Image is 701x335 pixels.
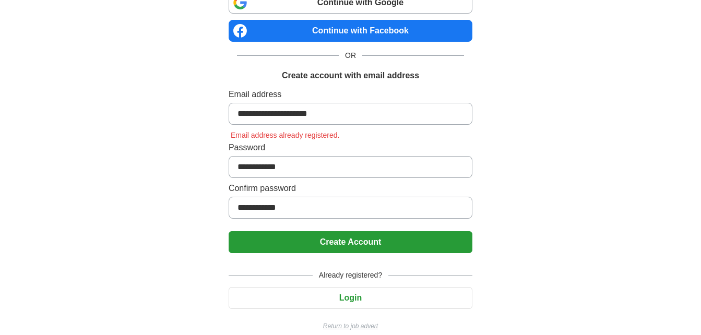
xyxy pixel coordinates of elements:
[229,131,342,139] span: Email address already registered.
[229,231,472,253] button: Create Account
[229,20,472,42] a: Continue with Facebook
[229,182,472,195] label: Confirm password
[229,141,472,154] label: Password
[229,287,472,309] button: Login
[282,69,419,82] h1: Create account with email address
[229,321,472,331] a: Return to job advert
[339,50,362,61] span: OR
[229,88,472,101] label: Email address
[229,293,472,302] a: Login
[313,270,388,281] span: Already registered?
